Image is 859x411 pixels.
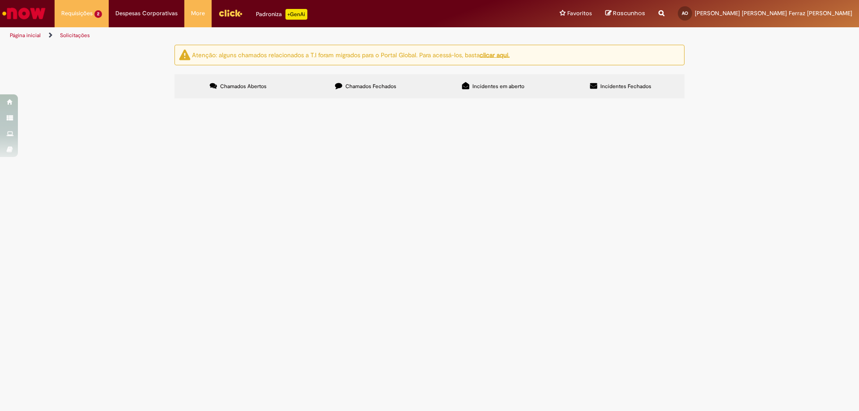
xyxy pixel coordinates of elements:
img: ServiceNow [1,4,47,22]
span: Incidentes em aberto [472,83,524,90]
span: 2 [94,10,102,18]
a: Solicitações [60,32,90,39]
a: clicar aqui. [480,51,510,59]
p: +GenAi [285,9,307,20]
a: Rascunhos [605,9,645,18]
span: Favoritos [567,9,592,18]
span: Chamados Fechados [345,83,396,90]
ng-bind-html: Atenção: alguns chamados relacionados a T.I foram migrados para o Portal Global. Para acessá-los,... [192,51,510,59]
span: Chamados Abertos [220,83,267,90]
span: Requisições [61,9,93,18]
span: More [191,9,205,18]
div: Padroniza [256,9,307,20]
span: Despesas Corporativas [115,9,178,18]
img: click_logo_yellow_360x200.png [218,6,242,20]
span: Incidentes Fechados [600,83,651,90]
ul: Trilhas de página [7,27,566,44]
span: AO [682,10,688,16]
a: Página inicial [10,32,41,39]
span: Rascunhos [613,9,645,17]
span: [PERSON_NAME] [PERSON_NAME] Ferraz [PERSON_NAME] [695,9,852,17]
